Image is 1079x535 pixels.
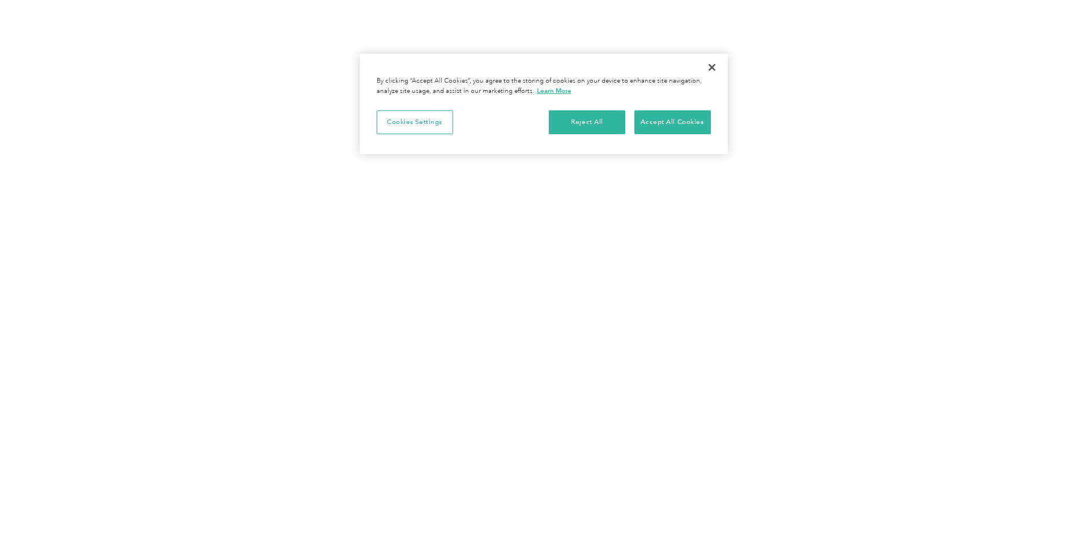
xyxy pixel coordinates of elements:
[549,110,625,134] button: Reject All
[360,54,728,154] div: Privacy
[377,76,711,96] div: By clicking “Accept All Cookies”, you agree to the storing of cookies on your device to enhance s...
[537,87,572,95] a: More information about your privacy, opens in a new tab
[700,55,724,80] button: Close
[360,54,728,154] div: Cookie banner
[634,110,711,134] button: Accept All Cookies
[377,110,453,134] button: Cookies Settings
